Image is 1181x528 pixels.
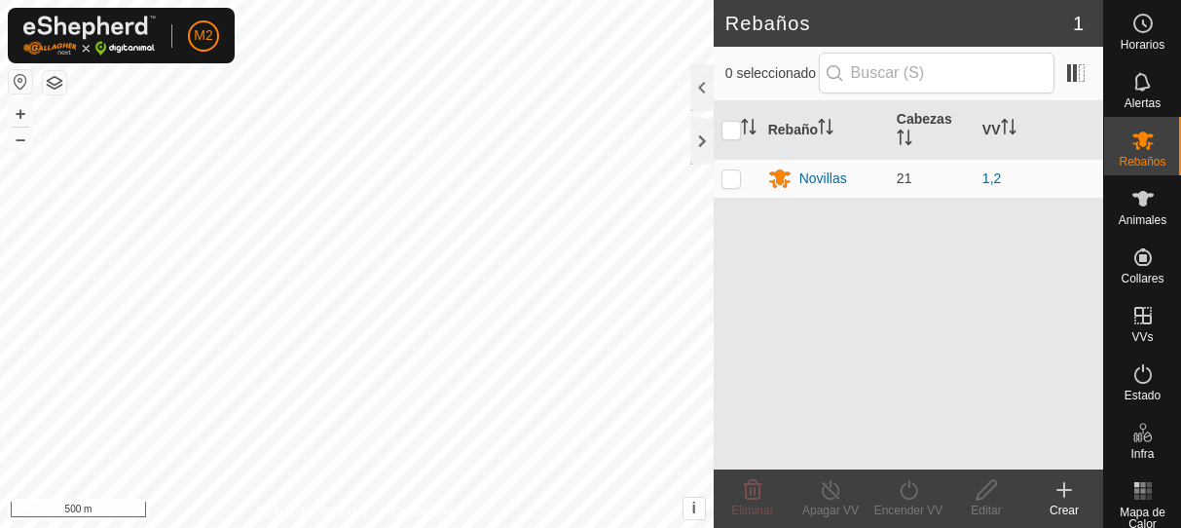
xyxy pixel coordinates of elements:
span: Infra [1130,448,1154,460]
span: Estado [1125,390,1161,401]
span: VVs [1131,331,1153,343]
th: Cabezas [889,101,975,160]
img: Logo Gallagher [23,16,156,56]
button: – [9,128,32,151]
span: 21 [897,170,912,186]
span: i [691,500,695,516]
a: Política de Privacidad [256,503,368,520]
input: Buscar (S) [819,53,1054,94]
a: 1,2 [982,170,1001,186]
a: Contáctenos [391,503,457,520]
button: Restablecer Mapa [9,70,32,94]
span: 1 [1073,9,1084,38]
p-sorticon: Activar para ordenar [741,122,757,137]
p-sorticon: Activar para ordenar [818,122,833,137]
span: Alertas [1125,97,1161,109]
p-sorticon: Activar para ordenar [897,132,912,148]
div: Encender VV [869,502,947,519]
span: 0 seleccionado [725,63,819,84]
th: Rebaño [760,101,889,160]
span: Collares [1121,273,1163,284]
span: Eliminar [731,504,773,517]
div: Novillas [799,169,847,189]
button: + [9,102,32,126]
div: Editar [947,502,1025,519]
div: Crear [1025,502,1103,519]
span: M2 [194,25,212,46]
p-sorticon: Activar para ordenar [1001,122,1016,137]
span: Rebaños [1119,156,1165,168]
button: Capas del Mapa [43,71,66,94]
button: i [683,498,705,519]
span: Horarios [1121,39,1164,51]
span: Animales [1119,214,1166,226]
div: Apagar VV [792,502,869,519]
th: VV [975,101,1103,160]
h2: Rebaños [725,12,1073,35]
